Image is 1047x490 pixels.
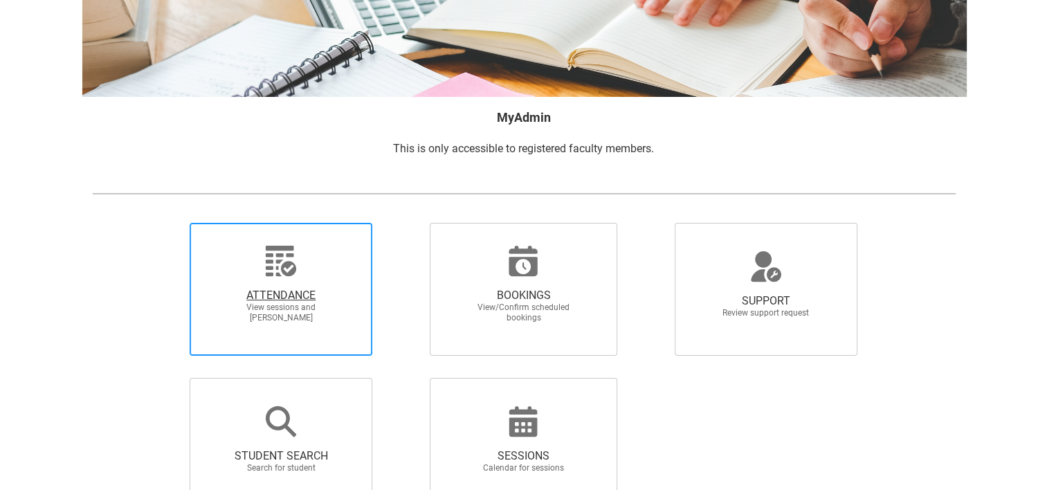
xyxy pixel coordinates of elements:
span: View/Confirm scheduled bookings [462,302,584,323]
span: Review support request [705,308,827,318]
span: View sessions and [PERSON_NAME] [220,302,342,323]
img: REDU_GREY_LINE [92,186,956,201]
span: Search for student [220,463,342,473]
span: STUDENT SEARCH [220,449,342,463]
span: Calendar for sessions [462,463,584,473]
span: BOOKINGS [462,289,584,302]
span: SUPPORT [705,294,827,308]
span: ATTENDANCE [220,289,342,302]
h2: MyAdmin [92,108,956,127]
span: This is only accessible to registered faculty members. [393,142,654,155]
span: SESSIONS [462,449,584,463]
